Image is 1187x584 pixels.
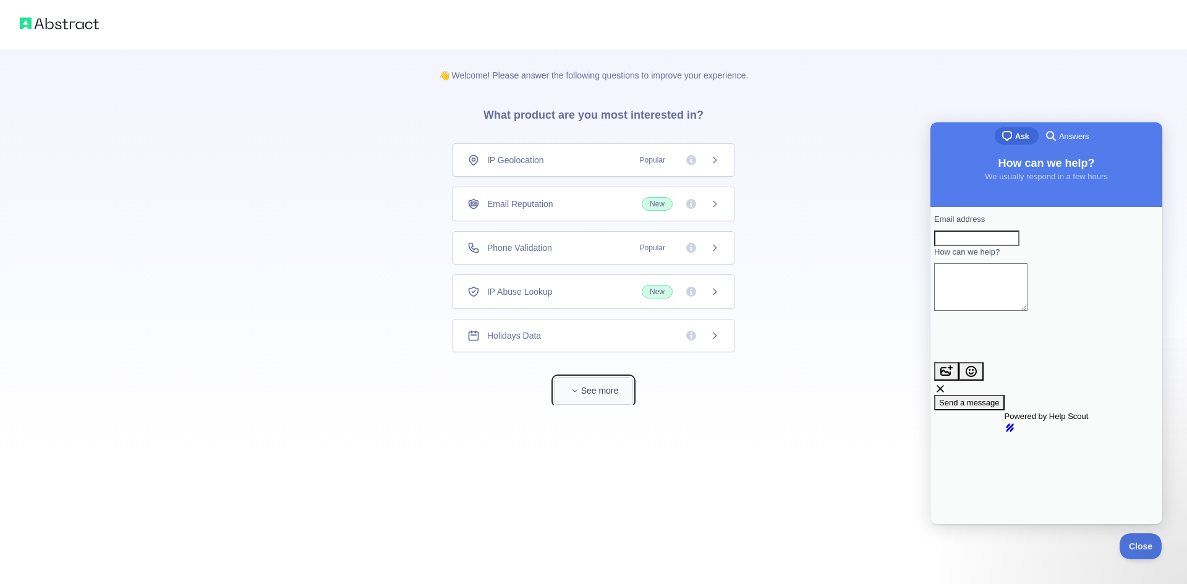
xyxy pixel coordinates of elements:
[930,122,1162,524] iframe: Help Scout Beacon - Live Chat, Contact Form, and Knowledge Base
[419,49,768,82] p: 👋 Welcome! Please answer the following questions to improve your experience.
[487,154,544,166] span: IP Geolocation
[487,198,553,210] span: Email Reputation
[642,285,673,298] span: New
[464,82,723,143] h3: What product are you most interested in?
[20,15,99,32] img: Abstract logo
[487,242,552,254] span: Phone Validation
[554,377,633,405] button: See more
[642,197,673,211] span: New
[632,242,673,254] span: Popular
[632,154,673,166] span: Popular
[487,286,553,298] span: IP Abuse Lookup
[1120,533,1162,559] iframe: Help Scout Beacon - Close
[487,329,541,342] span: Holidays Data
